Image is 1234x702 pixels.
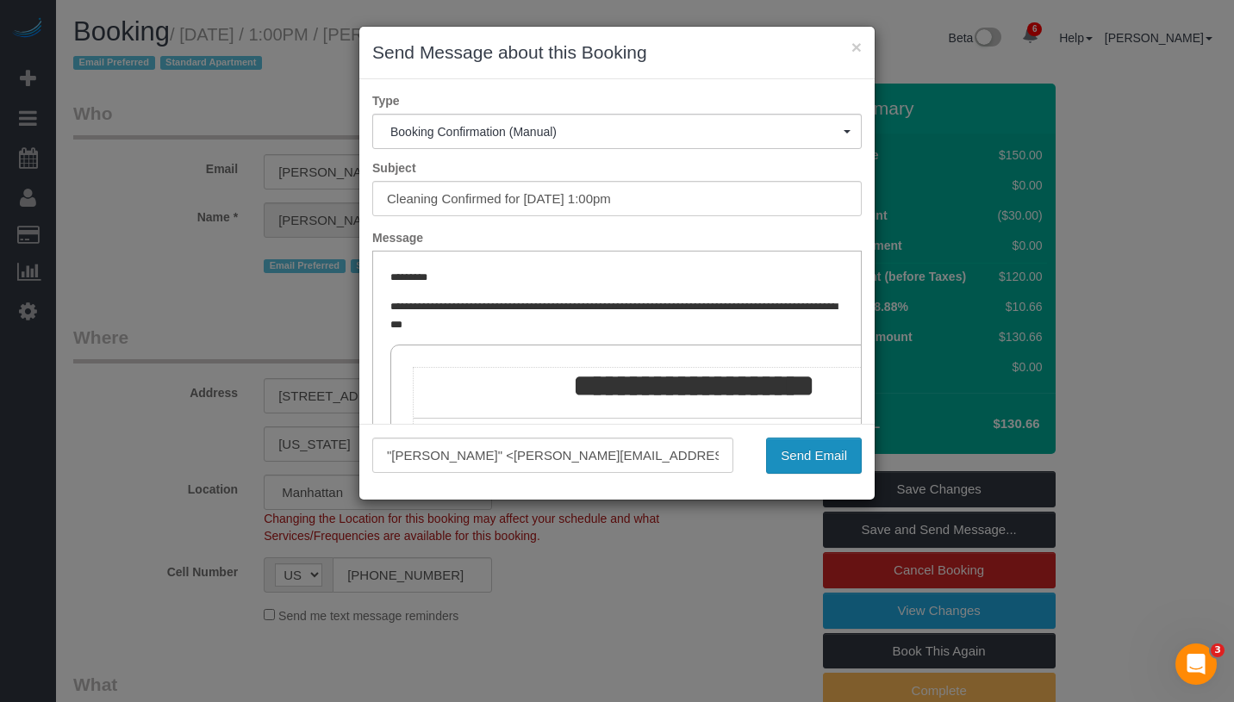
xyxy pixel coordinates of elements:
[766,438,862,474] button: Send Email
[390,125,844,139] span: Booking Confirmation (Manual)
[1175,643,1217,685] iframe: Intercom live chat
[359,159,875,177] label: Subject
[372,114,862,149] button: Booking Confirmation (Manual)
[373,252,861,520] iframe: Rich Text Editor, editor2
[359,92,875,109] label: Type
[359,229,875,246] label: Message
[372,40,862,65] h3: Send Message about this Booking
[372,181,862,216] input: Subject
[1211,643,1225,657] span: 3
[851,38,862,56] button: ×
